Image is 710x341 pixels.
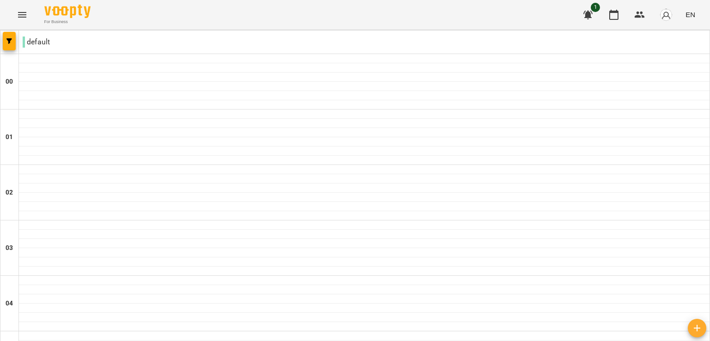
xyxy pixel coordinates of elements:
span: For Business [44,19,91,25]
img: avatar_s.png [660,8,673,21]
img: Voopty Logo [44,5,91,18]
button: EN [682,6,699,23]
h6: 00 [6,77,13,87]
button: Add lesson [688,319,706,337]
h6: 01 [6,132,13,142]
h6: 02 [6,188,13,198]
h6: 03 [6,243,13,253]
p: default [23,37,50,48]
button: Menu [11,4,33,26]
span: EN [686,10,695,19]
h6: 04 [6,298,13,309]
span: 1 [591,3,600,12]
